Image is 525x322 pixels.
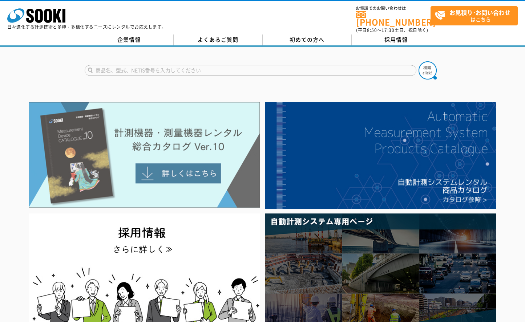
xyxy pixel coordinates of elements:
img: btn_search.png [419,61,437,80]
a: お見積り･お問い合わせはこちら [431,6,518,25]
a: 企業情報 [85,34,174,45]
a: よくあるご質問 [174,34,263,45]
img: 自動計測システムカタログ [265,102,496,209]
span: (平日 ～ 土日、祝日除く) [356,27,428,33]
input: 商品名、型式、NETIS番号を入力してください [85,65,416,76]
strong: お見積り･お問い合わせ [449,8,510,17]
a: [PHONE_NUMBER] [356,11,431,26]
p: 日々進化する計測技術と多種・多様化するニーズにレンタルでお応えします。 [7,25,166,29]
span: お電話でのお問い合わせは [356,6,431,11]
span: 8:50 [367,27,377,33]
a: 採用情報 [352,34,441,45]
img: Catalog Ver10 [29,102,260,208]
a: 初めての方へ [263,34,352,45]
span: 17:30 [381,27,395,33]
span: 初めての方へ [290,36,324,44]
span: はこちら [435,7,517,25]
